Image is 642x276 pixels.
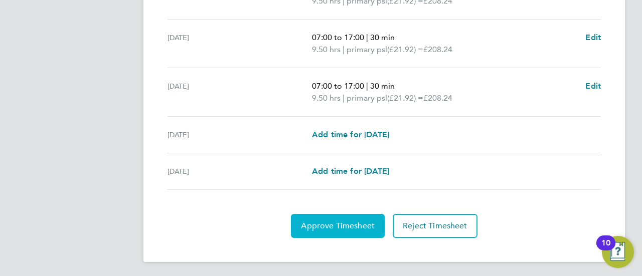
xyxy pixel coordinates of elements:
[370,81,395,91] span: 30 min
[585,33,601,42] span: Edit
[312,166,389,176] span: Add time for [DATE]
[370,33,395,42] span: 30 min
[585,81,601,91] span: Edit
[403,221,467,231] span: Reject Timesheet
[301,221,375,231] span: Approve Timesheet
[312,93,341,103] span: 9.50 hrs
[343,45,345,54] span: |
[387,45,423,54] span: (£21.92) =
[312,165,389,177] a: Add time for [DATE]
[585,32,601,44] a: Edit
[423,93,452,103] span: £208.24
[387,93,423,103] span: (£21.92) =
[312,33,364,42] span: 07:00 to 17:00
[393,214,477,238] button: Reject Timesheet
[168,32,312,56] div: [DATE]
[168,165,312,177] div: [DATE]
[343,93,345,103] span: |
[312,130,389,139] span: Add time for [DATE]
[602,236,634,268] button: Open Resource Center, 10 new notifications
[291,214,385,238] button: Approve Timesheet
[168,129,312,141] div: [DATE]
[423,45,452,54] span: £208.24
[601,243,610,256] div: 10
[168,80,312,104] div: [DATE]
[366,33,368,42] span: |
[585,80,601,92] a: Edit
[312,129,389,141] a: Add time for [DATE]
[347,44,387,56] span: primary psl
[312,45,341,54] span: 9.50 hrs
[312,81,364,91] span: 07:00 to 17:00
[366,81,368,91] span: |
[347,92,387,104] span: primary psl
